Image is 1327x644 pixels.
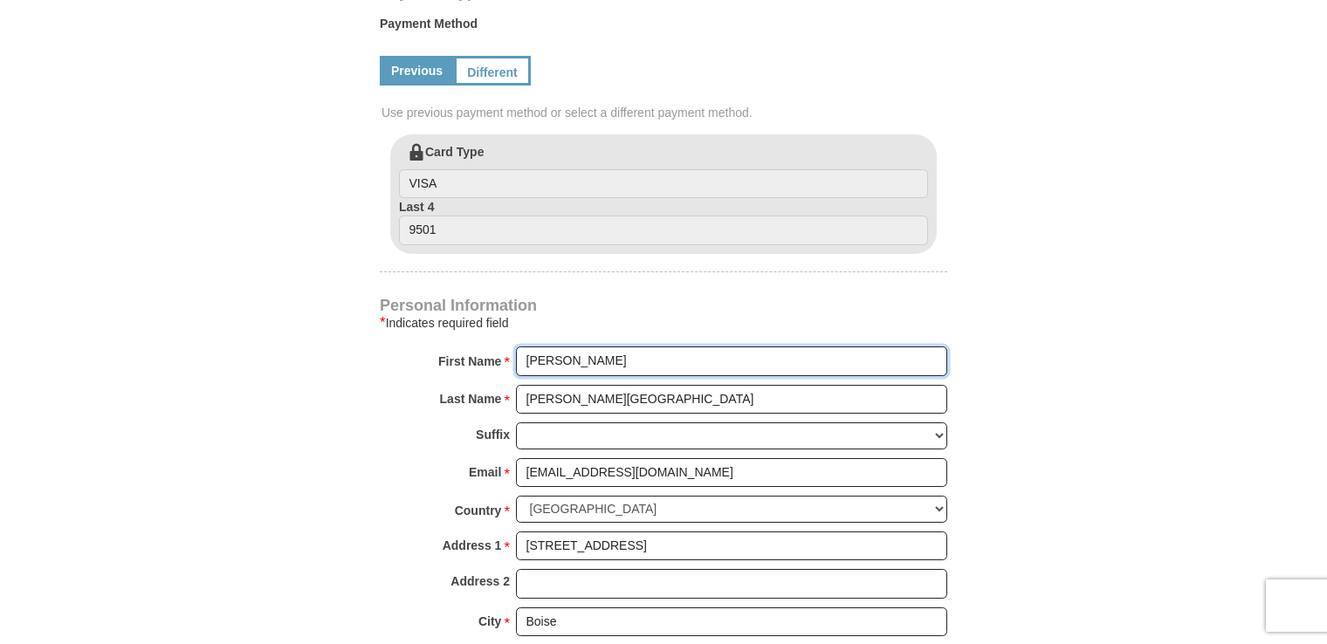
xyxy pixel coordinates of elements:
[454,56,531,86] a: Different
[440,387,502,411] strong: Last Name
[382,104,949,121] span: Use previous payment method or select a different payment method.
[476,422,510,447] strong: Suffix
[438,349,501,373] strong: First Name
[450,569,510,593] strong: Address 2
[380,312,947,333] div: Indicates required field
[380,56,454,86] a: Previous
[399,169,928,199] input: Card Type
[399,143,928,199] label: Card Type
[478,609,501,634] strong: City
[443,533,502,558] strong: Address 1
[380,298,947,312] h4: Personal Information
[399,216,928,245] input: Last 4
[380,15,947,41] label: Payment Method
[469,460,501,484] strong: Email
[399,198,928,245] label: Last 4
[455,498,502,523] strong: Country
